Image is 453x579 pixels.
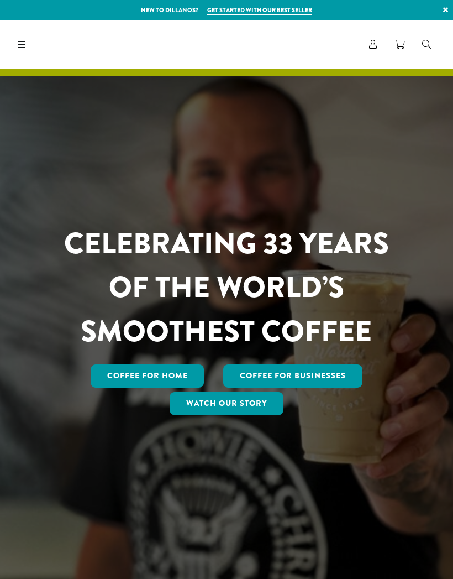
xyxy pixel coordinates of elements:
a: Search [413,35,440,54]
a: Coffee For Businesses [223,364,362,388]
h1: CELEBRATING 33 YEARS OF THE WORLD’S SMOOTHEST COFFEE [45,222,408,354]
a: Coffee for Home [91,364,204,388]
a: Watch Our Story [170,392,283,415]
a: Get started with our best seller [207,6,312,15]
